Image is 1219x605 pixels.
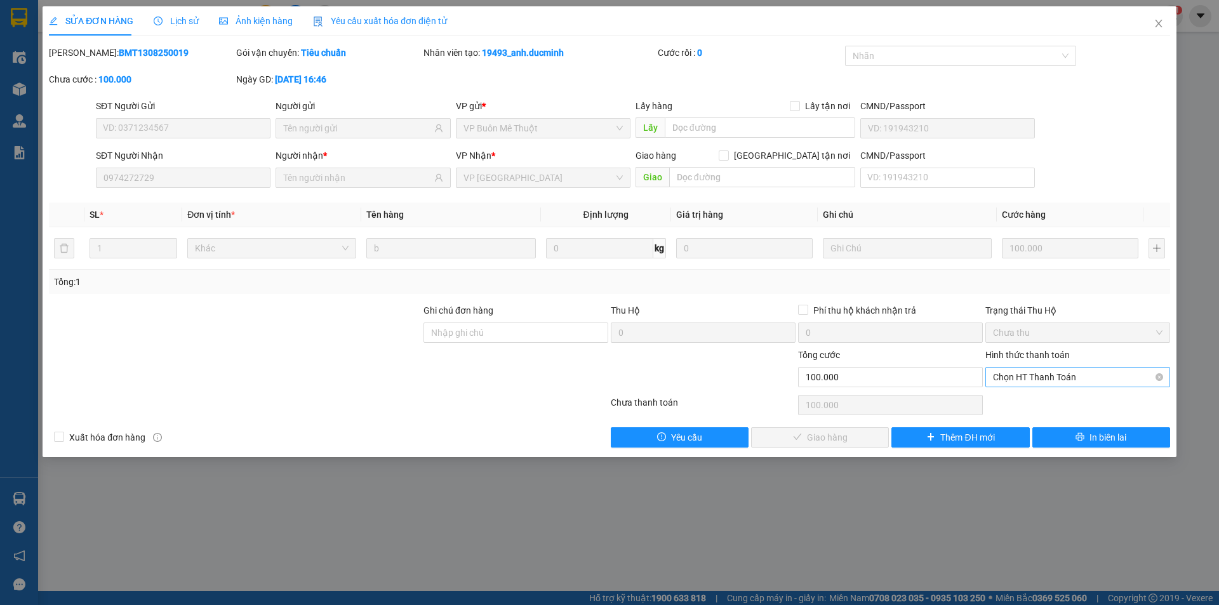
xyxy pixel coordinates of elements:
span: edit [49,17,58,25]
span: user [434,124,443,133]
span: exclamation-circle [657,432,666,442]
span: info-circle [153,433,162,442]
b: 19493_anh.ducminh [482,48,564,58]
input: Ghi Chú [823,238,992,258]
span: SL [90,209,100,220]
button: plusThêm ĐH mới [891,427,1029,448]
span: Thu Hộ [611,305,640,316]
div: CMND/Passport [860,99,1035,113]
span: Lịch sử [154,16,199,26]
span: Cước hàng [1002,209,1046,220]
label: Hình thức thanh toán [985,350,1070,360]
span: Yêu cầu [671,430,702,444]
span: Khác [195,239,349,258]
span: kg [653,238,666,258]
div: Người gửi [276,99,450,113]
span: Lấy tận nơi [800,99,855,113]
div: CMND/Passport [860,149,1035,163]
span: Chọn HT Thanh Toán [993,368,1162,387]
span: plus [926,432,935,442]
span: In biên lai [1089,430,1126,444]
div: VP gửi [456,99,630,113]
div: Người nhận [276,149,450,163]
div: Gói vận chuyển: [236,46,421,60]
input: Tên người nhận [283,171,431,185]
input: 0 [1002,238,1138,258]
span: Đơn vị tính [187,209,235,220]
button: exclamation-circleYêu cầu [611,427,749,448]
input: 0 [676,238,813,258]
input: Dọc đường [665,117,855,138]
span: Định lượng [583,209,629,220]
div: SĐT Người Gửi [96,99,270,113]
span: Thêm ĐH mới [940,430,994,444]
input: Ghi chú đơn hàng [423,322,608,343]
b: 100.000 [98,74,131,84]
img: icon [313,17,323,27]
div: Cước rồi : [658,46,843,60]
button: Close [1141,6,1176,42]
span: Giao [636,167,669,187]
span: Xuất hóa đơn hàng [64,430,150,444]
div: Trạng thái Thu Hộ [985,303,1170,317]
span: Lấy [636,117,665,138]
input: VD: Bàn, Ghế [366,238,535,258]
span: picture [219,17,228,25]
input: Dọc đường [669,167,855,187]
div: Nhân viên tạo: [423,46,655,60]
div: SĐT Người Nhận [96,149,270,163]
span: VP Thủ Đức [463,168,623,187]
b: [DATE] 16:46 [275,74,326,84]
span: Ảnh kiện hàng [219,16,293,26]
span: Giao hàng [636,150,676,161]
span: Yêu cầu xuất hóa đơn điện tử [313,16,447,26]
div: [PERSON_NAME]: [49,46,234,60]
span: Phí thu hộ khách nhận trả [808,303,921,317]
span: VP Nhận [456,150,491,161]
button: delete [54,238,74,258]
button: printerIn biên lai [1032,427,1170,448]
span: VP Buôn Mê Thuột [463,119,623,138]
span: SỬA ĐƠN HÀNG [49,16,133,26]
span: Chưa thu [993,323,1162,342]
span: [GEOGRAPHIC_DATA] tận nơi [729,149,855,163]
div: Chưa cước : [49,72,234,86]
div: Chưa thanh toán [609,396,797,418]
b: Tiêu chuẩn [301,48,346,58]
th: Ghi chú [818,203,997,227]
span: close-circle [1156,373,1163,381]
b: 0 [697,48,702,58]
span: Lấy hàng [636,101,672,111]
span: Tổng cước [798,350,840,360]
label: Ghi chú đơn hàng [423,305,493,316]
span: Tên hàng [366,209,404,220]
span: close [1154,18,1164,29]
button: checkGiao hàng [751,427,889,448]
input: Tên người gửi [283,121,431,135]
span: Giá trị hàng [676,209,723,220]
div: Tổng: 1 [54,275,470,289]
input: VD: 191943210 [860,118,1035,138]
span: clock-circle [154,17,163,25]
span: user [434,173,443,182]
span: printer [1076,432,1084,442]
div: Ngày GD: [236,72,421,86]
button: plus [1149,238,1165,258]
b: BMT1308250019 [119,48,189,58]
